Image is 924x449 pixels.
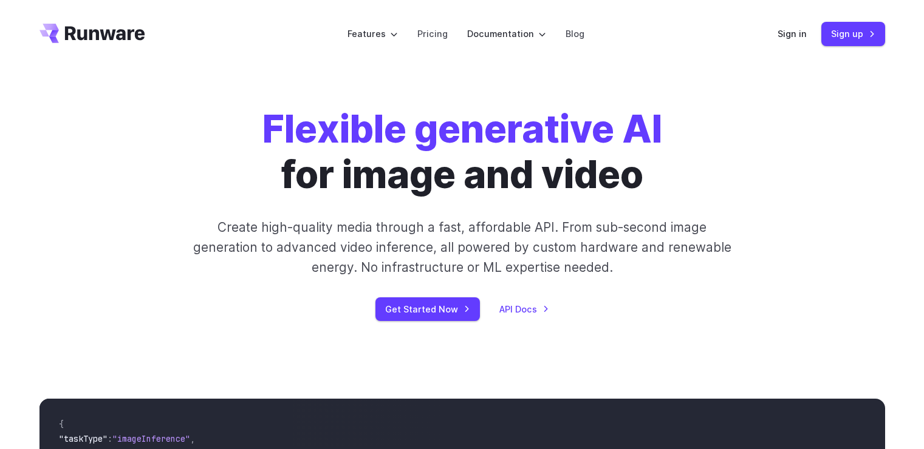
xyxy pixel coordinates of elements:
a: Sign in [778,27,807,41]
a: Pricing [417,27,448,41]
span: { [59,419,64,430]
a: Blog [566,27,584,41]
span: "taskType" [59,433,108,444]
span: , [190,433,195,444]
h1: for image and video [262,107,662,198]
a: Sign up [821,22,885,46]
span: "imageInference" [112,433,190,444]
span: : [108,433,112,444]
a: API Docs [499,302,549,316]
strong: Flexible generative AI [262,106,662,152]
a: Go to / [39,24,145,43]
p: Create high-quality media through a fast, affordable API. From sub-second image generation to adv... [191,217,733,278]
a: Get Started Now [375,297,480,321]
label: Documentation [467,27,546,41]
label: Features [347,27,398,41]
